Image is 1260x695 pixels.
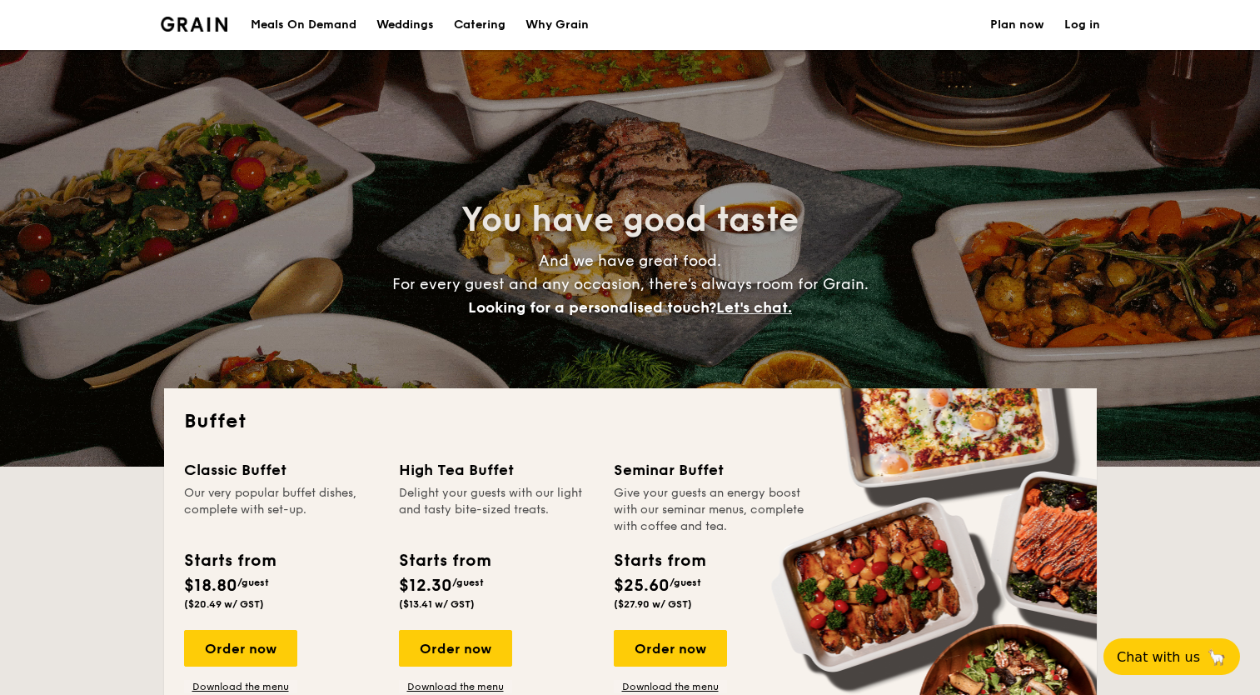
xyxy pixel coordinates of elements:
div: Classic Buffet [184,458,379,482]
a: Download the menu [614,680,727,693]
span: You have good taste [461,200,799,240]
span: 🦙 [1207,647,1227,667]
span: And we have great food. For every guest and any occasion, there’s always room for Grain. [392,252,869,317]
div: Order now [184,630,297,667]
span: Let's chat. [716,298,792,317]
div: Starts from [614,548,705,573]
span: ($13.41 w/ GST) [399,598,475,610]
div: Order now [399,630,512,667]
div: Seminar Buffet [614,458,809,482]
span: $25.60 [614,576,670,596]
a: Logotype [161,17,228,32]
span: ($27.90 w/ GST) [614,598,692,610]
button: Chat with us🦙 [1103,638,1240,675]
a: Download the menu [184,680,297,693]
span: $12.30 [399,576,452,596]
h2: Buffet [184,408,1077,435]
div: Give your guests an energy boost with our seminar menus, complete with coffee and tea. [614,485,809,535]
span: /guest [237,577,269,588]
span: ($20.49 w/ GST) [184,598,264,610]
img: Grain [161,17,228,32]
a: Download the menu [399,680,512,693]
span: /guest [452,577,484,588]
div: Order now [614,630,727,667]
div: Starts from [184,548,275,573]
span: $18.80 [184,576,237,596]
div: Starts from [399,548,490,573]
div: High Tea Buffet [399,458,594,482]
div: Our very popular buffet dishes, complete with set-up. [184,485,379,535]
span: Looking for a personalised touch? [468,298,716,317]
span: /guest [670,577,701,588]
span: Chat with us [1117,649,1200,665]
div: Delight your guests with our light and tasty bite-sized treats. [399,485,594,535]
